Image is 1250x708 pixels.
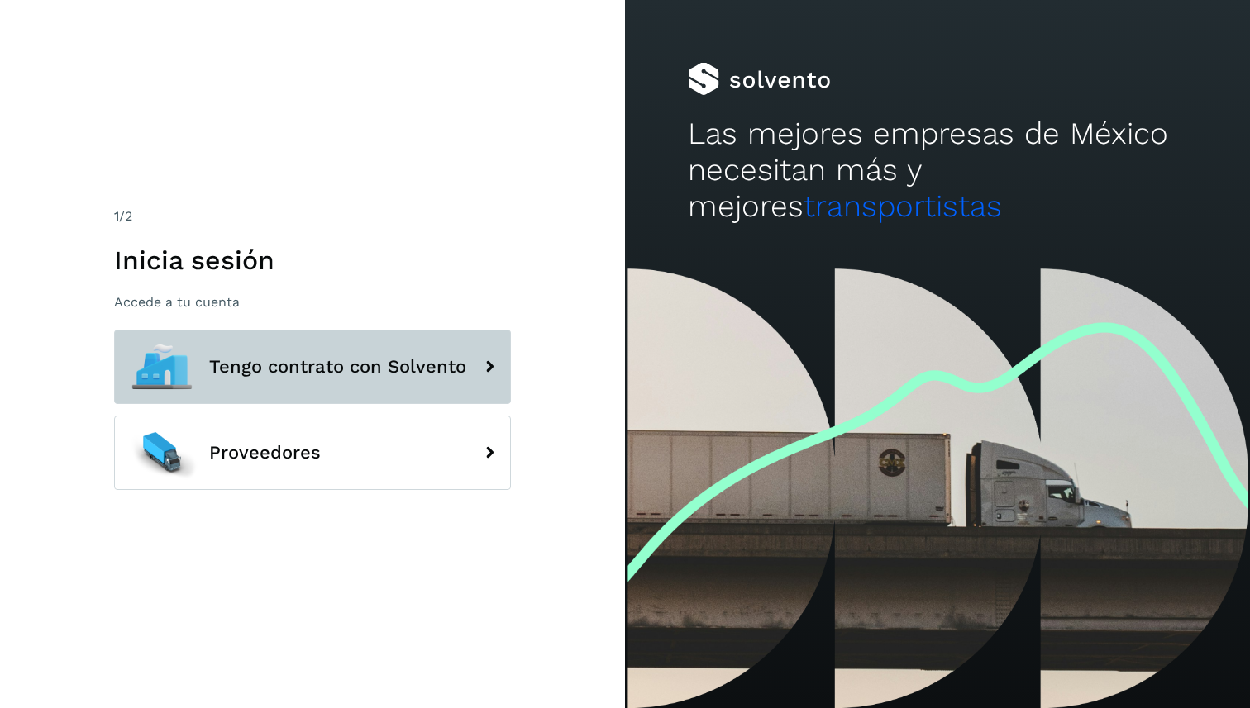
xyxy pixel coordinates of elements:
[114,207,511,226] div: /2
[114,245,511,276] h1: Inicia sesión
[804,188,1002,224] span: transportistas
[114,416,511,490] button: Proveedores
[688,116,1188,226] h2: Las mejores empresas de México necesitan más y mejores
[114,208,119,224] span: 1
[209,357,466,377] span: Tengo contrato con Solvento
[114,294,511,310] p: Accede a tu cuenta
[114,330,511,404] button: Tengo contrato con Solvento
[209,443,321,463] span: Proveedores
